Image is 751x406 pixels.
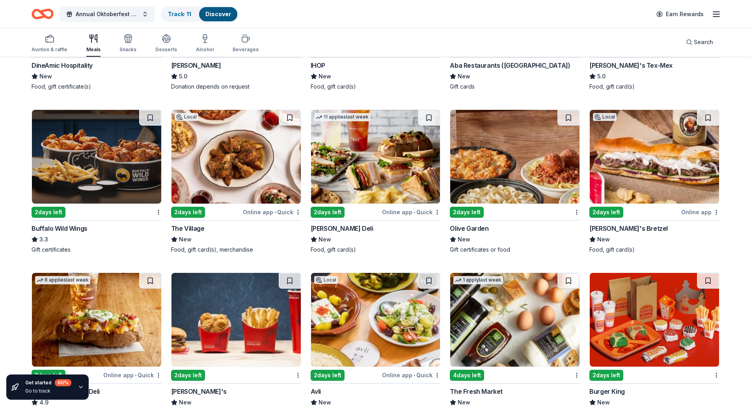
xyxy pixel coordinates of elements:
span: 3.3 [39,235,48,244]
img: Image for Jason's Deli [32,273,161,367]
div: The Village [171,224,205,233]
div: [PERSON_NAME] Deli [311,224,373,233]
span: 5.0 [597,72,606,81]
div: 2 days left [311,207,345,218]
div: Local [593,113,617,121]
a: Image for McAlister's Deli11 applieslast week2days leftOnline app•Quick[PERSON_NAME] DeliNewFood,... [311,109,441,254]
div: DineAmic Hospitality [32,61,93,70]
img: Image for The Village [171,110,301,204]
button: Track· 11Discover [161,6,238,22]
img: Image for McAlister's Deli [311,110,440,204]
img: Image for Avli [311,273,440,367]
div: Gift certificates or food [450,246,580,254]
div: 2 days left [32,207,65,218]
div: 2 days left [450,207,484,218]
div: Food, gift card(s) [311,83,441,91]
div: Auction & raffle [32,46,67,53]
a: Track· 11 [168,11,191,17]
span: • [274,209,276,215]
span: 5.0 [179,72,187,81]
span: • [414,209,415,215]
div: 2 days left [589,207,623,218]
img: Image for Olive Garden [450,110,580,204]
a: Earn Rewards [652,7,708,21]
div: Online app Quick [243,207,301,217]
span: New [458,235,470,244]
a: Home [32,5,54,23]
div: 2 days left [589,370,623,381]
div: 1 apply last week [453,276,503,284]
div: Food, gift card(s), merchandise [171,246,301,254]
div: IHOP [311,61,325,70]
div: Snacks [119,46,136,53]
div: Gift certificates [32,246,162,254]
div: Food, gift card(s) [589,83,719,91]
span: New [319,72,331,81]
button: Alcohol [196,31,214,57]
div: Buffalo Wild Wings [32,224,88,233]
img: Image for Buffalo Wild Wings [32,110,161,204]
div: Food, gift card(s) [311,246,441,254]
div: 2 days left [171,370,205,381]
div: Aba Restaurants ([GEOGRAPHIC_DATA]) [450,61,570,70]
div: Online app Quick [382,207,440,217]
div: Local [175,113,198,121]
span: Annual Oktoberfest Silent Auction [76,9,139,19]
a: Discover [205,11,231,17]
div: Alcohol [196,46,214,53]
span: • [414,372,415,378]
div: Gift cards [450,83,580,91]
span: New [458,72,470,81]
a: Image for Hannah's BretzelLocal2days leftOnline app[PERSON_NAME]'s BretzelNewFood, gift card(s) [589,109,719,254]
div: Burger King [589,387,625,396]
div: 11 applies last week [314,113,370,121]
span: • [135,372,136,378]
div: 4 days left [450,370,484,381]
div: Desserts [155,46,177,53]
div: Get started [25,379,71,386]
div: [PERSON_NAME]'s Tex-Mex [589,61,673,70]
button: Beverages [233,31,259,57]
div: 60 % [55,379,71,386]
div: Beverages [233,46,259,53]
a: Image for Olive Garden2days leftOlive GardenNewGift certificates or food [450,109,580,254]
div: [PERSON_NAME]'s Bretzel [589,224,668,233]
div: Donation depends on request [171,83,301,91]
img: Image for Wendy's [171,273,301,367]
div: Meals [86,46,101,53]
img: Image for The Fresh Market [450,273,580,367]
div: Go to track [25,388,71,394]
div: [PERSON_NAME] [171,61,221,70]
div: Local [314,276,338,284]
img: Image for Burger King [590,273,719,367]
div: Food, gift card(s) [589,246,719,254]
div: 6 applies last week [35,276,90,284]
button: Snacks [119,31,136,57]
div: Online app [681,207,719,217]
div: The Fresh Market [450,387,503,396]
button: Annual Oktoberfest Silent Auction [60,6,155,22]
a: Image for The Village Local2days leftOnline app•QuickThe VillageNewFood, gift card(s), merchandise [171,109,301,254]
img: Image for Hannah's Bretzel [590,110,719,204]
button: Search [680,34,719,50]
div: Food, gift certificate(s) [32,83,162,91]
div: Online app Quick [382,370,440,380]
span: New [319,235,331,244]
button: Auction & raffle [32,31,67,57]
div: 2 days left [171,207,205,218]
span: New [179,235,192,244]
span: Search [694,37,713,47]
div: 2 days left [311,370,345,381]
span: New [597,235,610,244]
button: Meals [86,31,101,57]
a: Image for Buffalo Wild Wings2days leftBuffalo Wild Wings3.3Gift certificates [32,109,162,254]
div: Avli [311,387,321,396]
button: Desserts [155,31,177,57]
div: Olive Garden [450,224,488,233]
span: New [39,72,52,81]
div: [PERSON_NAME]'s [171,387,227,396]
